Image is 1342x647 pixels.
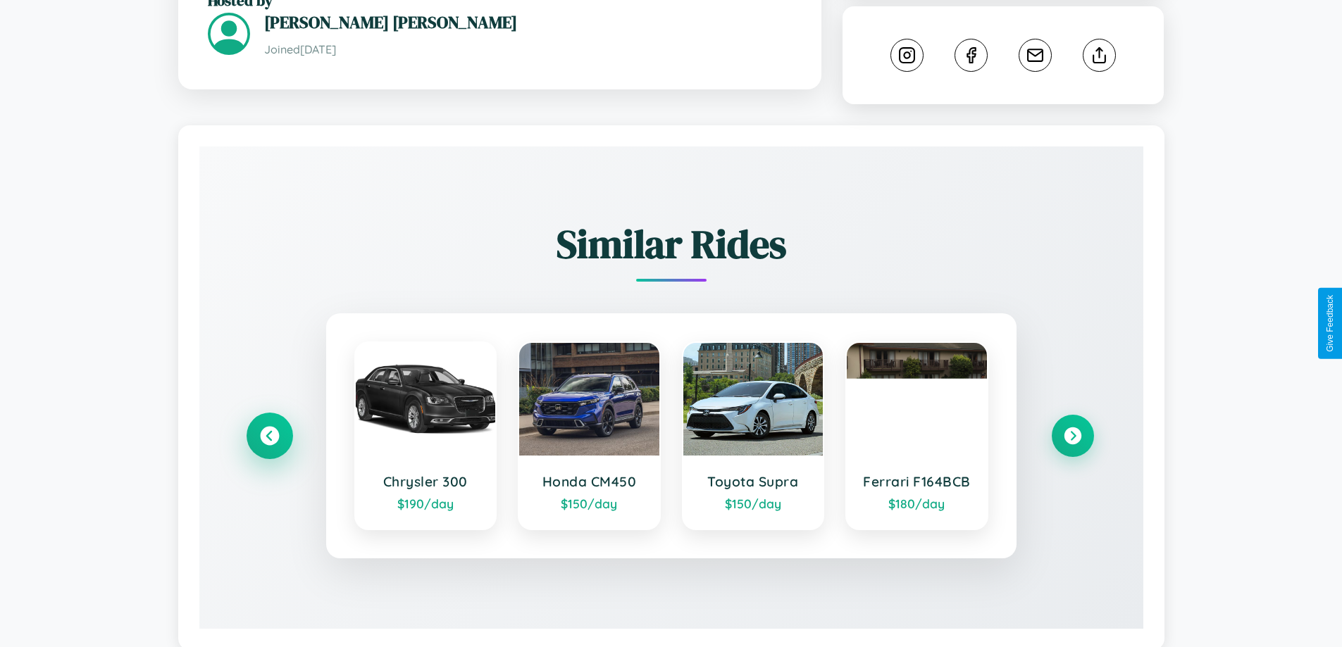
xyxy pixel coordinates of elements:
div: $ 190 /day [370,496,482,511]
h3: Honda CM450 [533,473,645,490]
h3: Ferrari F164BCB [861,473,973,490]
div: $ 150 /day [533,496,645,511]
h3: [PERSON_NAME] [PERSON_NAME] [264,11,792,34]
a: Chrysler 300$190/day [354,341,497,530]
div: Give Feedback [1325,295,1335,352]
a: Toyota Supra$150/day [682,341,825,530]
h3: Toyota Supra [697,473,809,490]
p: Joined [DATE] [264,39,792,60]
div: $ 150 /day [697,496,809,511]
div: $ 180 /day [861,496,973,511]
a: Honda CM450$150/day [518,341,661,530]
a: Ferrari F164BCB$180/day [845,341,988,530]
h3: Chrysler 300 [370,473,482,490]
h2: Similar Rides [249,217,1094,271]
